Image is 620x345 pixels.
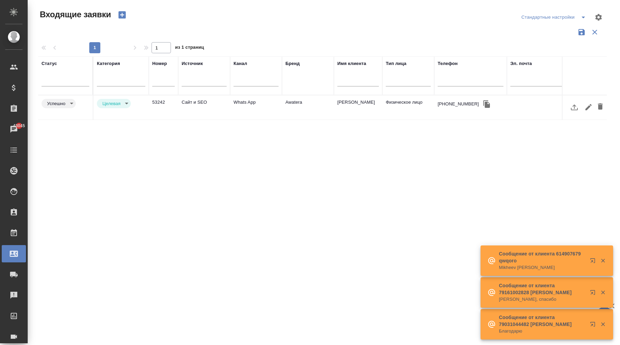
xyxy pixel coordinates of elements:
[334,95,382,120] td: [PERSON_NAME]
[583,99,594,115] button: Редактировать
[178,95,230,120] td: Сайт и SEO
[285,60,300,67] div: Бренд
[586,254,602,270] button: Открыть в новой вкладке
[42,60,57,67] div: Статус
[499,264,585,271] p: Mikheev [PERSON_NAME]
[438,101,479,108] div: [PHONE_NUMBER]
[230,95,282,120] td: Whats App
[566,99,583,115] button: Загрузить файл
[182,60,203,67] div: Источник
[9,122,29,129] span: 43045
[149,95,178,120] td: 53242
[337,60,366,67] div: Имя клиента
[152,60,167,67] div: Номер
[45,101,67,106] button: Успешно
[575,26,588,39] button: Сохранить фильтры
[382,95,434,120] td: Физическое лицо
[586,286,602,302] button: Открыть в новой вкладке
[499,296,585,303] p: [PERSON_NAME], спасибо
[114,9,130,21] button: Создать
[42,99,76,108] div: Успешно
[97,60,120,67] div: Категория
[282,95,334,120] td: Awatera
[586,317,602,334] button: Открыть в новой вкладке
[596,258,610,264] button: Закрыть
[594,99,606,115] button: Удалить
[175,43,204,53] span: из 1 страниц
[499,250,585,264] p: Сообщение от клиента 614907679 qwqoro
[100,101,122,106] button: Целевая
[438,60,458,67] div: Телефон
[2,121,26,138] a: 43045
[596,321,610,327] button: Закрыть
[499,328,585,335] p: Благодарю
[520,12,590,23] div: split button
[386,60,407,67] div: Тип лица
[590,9,607,26] span: Настроить таблицу
[234,60,247,67] div: Канал
[97,99,131,108] div: Успешно
[596,289,610,296] button: Закрыть
[499,314,585,328] p: Сообщение от клиента 79031044482 [PERSON_NAME]
[499,282,585,296] p: Сообщение от клиента 79161002828 [PERSON_NAME]
[38,9,111,20] span: Входящие заявки
[482,99,492,109] button: Скопировать
[510,60,532,67] div: Эл. почта
[588,26,601,39] button: Сбросить фильтры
